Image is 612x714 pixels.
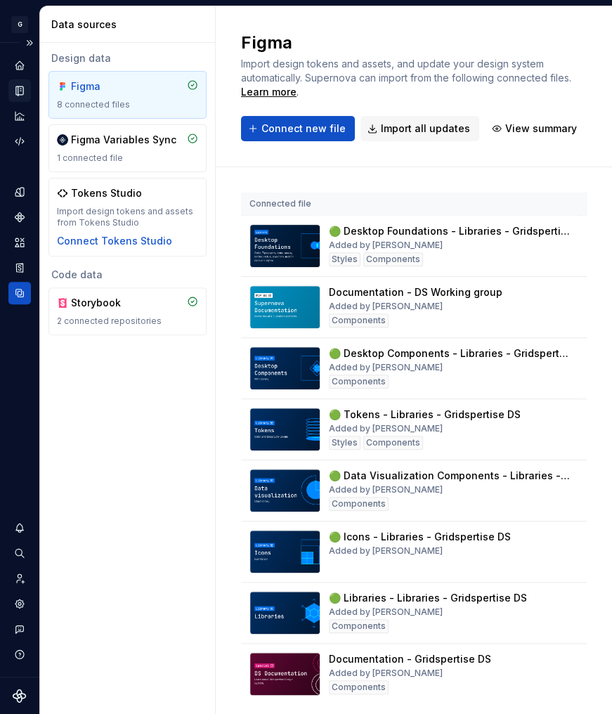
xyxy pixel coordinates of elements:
[329,545,443,557] div: Added by [PERSON_NAME]
[3,9,37,39] button: G
[48,178,207,257] a: Tokens StudioImport design tokens and assets from Tokens StudioConnect Tokens Studio
[71,296,138,310] div: Storybook
[329,240,443,251] div: Added by [PERSON_NAME]
[329,530,511,544] div: 🟢 Icons - Libraries - Gridspertise DS
[329,375,389,389] div: Components
[329,606,443,618] div: Added by [PERSON_NAME]
[329,224,571,238] div: 🟢 Desktop Foundations - Libraries - Gridspertise DS
[8,105,31,127] a: Analytics
[8,231,31,254] a: Assets
[329,252,360,266] div: Styles
[8,181,31,203] a: Design tokens
[20,33,39,53] button: Expand sidebar
[57,206,198,228] div: Import design tokens and assets from Tokens Studio
[329,497,389,511] div: Components
[71,133,176,147] div: Figma Variables Sync
[13,689,27,703] svg: Supernova Logo
[8,206,31,228] a: Components
[71,79,138,93] div: Figma
[360,116,479,141] button: Import all updates
[8,542,31,564] button: Search ⌘K
[48,287,207,335] a: Storybook2 connected repositories
[329,285,502,299] div: Documentation - DS Working group
[329,362,443,373] div: Added by [PERSON_NAME]
[329,301,443,312] div: Added by [PERSON_NAME]
[57,316,198,327] div: 2 connected repositories
[8,79,31,102] a: Documentation
[8,592,31,615] a: Settings
[241,58,571,84] span: Import design tokens and assets, and update your design system automatically. Supernova can impor...
[8,282,31,304] a: Data sources
[329,408,521,422] div: 🟢 Tokens - Libraries - Gridspertise DS
[51,18,209,32] div: Data sources
[505,122,577,136] span: View summary
[329,652,491,666] div: Documentation - Gridspertise DS
[8,257,31,279] a: Storybook stories
[71,186,142,200] div: Tokens Studio
[329,313,389,327] div: Components
[329,668,443,679] div: Added by [PERSON_NAME]
[329,346,571,361] div: 🟢 Desktop Components - Libraries - Gridspertise DS
[261,122,346,136] span: Connect new file
[241,85,297,99] a: Learn more
[57,152,198,164] div: 1 connected file
[48,51,207,65] div: Design data
[48,268,207,282] div: Code data
[8,130,31,152] a: Code automation
[329,436,360,450] div: Styles
[8,618,31,640] button: Contact support
[241,32,587,54] h2: Figma
[8,517,31,539] button: Notifications
[241,116,355,141] button: Connect new file
[329,469,571,483] div: 🟢 Data Visualization Components - Libraries - Gridspertise DS
[363,252,423,266] div: Components
[329,484,443,495] div: Added by [PERSON_NAME]
[241,73,573,98] span: .
[11,16,28,33] div: G
[363,436,423,450] div: Components
[329,619,389,633] div: Components
[329,591,527,605] div: 🟢 Libraries - Libraries - Gridspertise DS
[57,99,198,110] div: 8 connected files
[8,54,31,77] a: Home
[57,234,172,248] button: Connect Tokens Studio
[48,71,207,119] a: Figma8 connected files
[48,124,207,172] a: Figma Variables Sync1 connected file
[241,193,579,216] th: Connected file
[329,423,443,434] div: Added by [PERSON_NAME]
[381,122,470,136] span: Import all updates
[329,680,389,694] div: Components
[485,116,586,141] button: View summary
[8,567,31,590] a: Invite team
